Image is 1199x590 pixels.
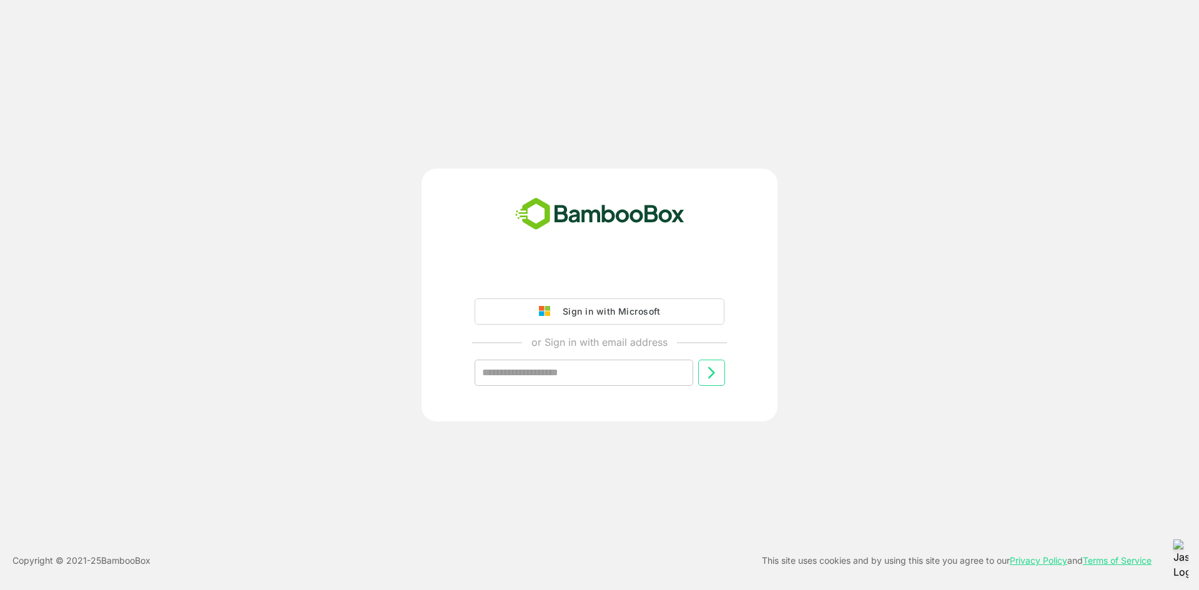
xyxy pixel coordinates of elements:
[539,306,556,317] img: google
[531,335,668,350] p: or Sign in with email address
[556,303,660,320] div: Sign in with Microsoft
[1010,555,1067,566] a: Privacy Policy
[12,553,150,568] p: Copyright © 2021- 25 BambooBox
[1083,555,1152,566] a: Terms of Service
[468,263,731,291] iframe: Sign in with Google Button
[508,194,691,235] img: bamboobox
[762,553,1152,568] p: This site uses cookies and by using this site you agree to our and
